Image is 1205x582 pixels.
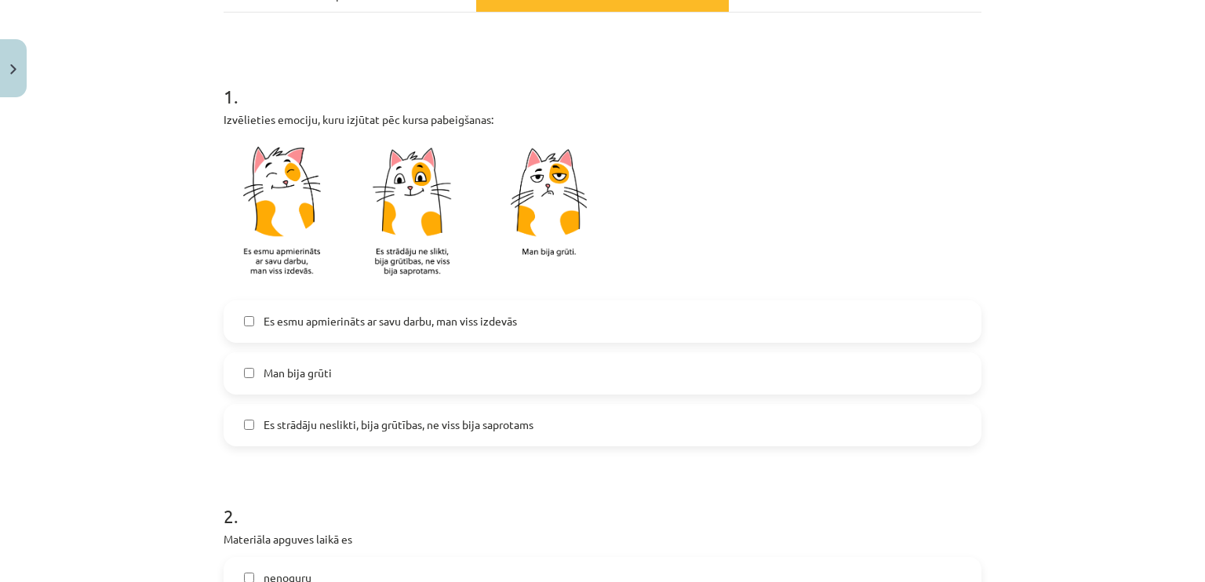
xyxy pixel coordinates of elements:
[224,478,981,526] h1: 2 .
[264,365,332,381] span: Man bija grūti
[244,368,254,378] input: Man bija grūti
[264,416,533,433] span: Es strādāju neslikti, bija grūtības, ne viss bija saprotams
[244,420,254,430] input: Es strādāju neslikti, bija grūtības, ne viss bija saprotams
[224,531,981,547] p: Materiāla apguves laikā es
[224,58,981,107] h1: 1 .
[10,64,16,75] img: icon-close-lesson-0947bae3869378f0d4975bcd49f059093ad1ed9edebbc8119c70593378902aed.svg
[264,313,517,329] span: Es esmu apmierināts ar savu darbu, man viss izdevās
[244,316,254,326] input: Es esmu apmierināts ar savu darbu, man viss izdevās
[224,111,981,128] p: Izvēlieties emociju, kuru izjūtat pēc kursa pabeigšanas:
